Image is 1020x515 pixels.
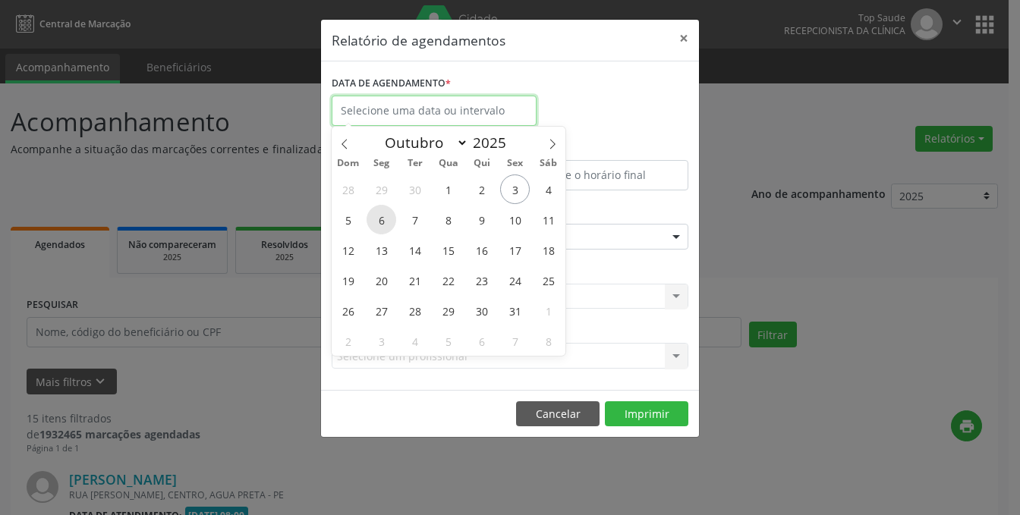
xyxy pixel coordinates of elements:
span: Qua [432,159,465,168]
span: Outubro 10, 2025 [500,205,530,234]
button: Imprimir [605,401,688,427]
select: Month [378,132,469,153]
span: Outubro 24, 2025 [500,265,530,295]
span: Novembro 4, 2025 [400,326,430,356]
span: Outubro 15, 2025 [433,235,463,265]
span: Outubro 30, 2025 [467,296,496,325]
span: Novembro 2, 2025 [333,326,363,356]
input: Year [468,133,518,152]
span: Sáb [532,159,565,168]
span: Outubro 9, 2025 [467,205,496,234]
span: Sex [499,159,532,168]
span: Outubro 22, 2025 [433,265,463,295]
label: ATÉ [514,137,688,160]
button: Close [669,20,699,57]
input: Selecione uma data ou intervalo [332,96,537,126]
span: Outubro 17, 2025 [500,235,530,265]
span: Outubro 25, 2025 [534,265,563,295]
span: Outubro 19, 2025 [333,265,363,295]
span: Novembro 3, 2025 [367,326,396,356]
span: Outubro 11, 2025 [534,205,563,234]
label: DATA DE AGENDAMENTO [332,72,451,96]
button: Cancelar [516,401,600,427]
input: Selecione o horário final [514,160,688,190]
span: Novembro 5, 2025 [433,326,463,356]
span: Dom [332,159,365,168]
span: Outubro 14, 2025 [400,235,430,265]
span: Setembro 30, 2025 [400,174,430,204]
span: Outubro 28, 2025 [400,296,430,325]
span: Outubro 7, 2025 [400,205,430,234]
span: Seg [365,159,398,168]
span: Outubro 2, 2025 [467,174,496,204]
span: Outubro 27, 2025 [367,296,396,325]
span: Outubro 29, 2025 [433,296,463,325]
span: Outubro 1, 2025 [433,174,463,204]
span: Novembro 6, 2025 [467,326,496,356]
span: Outubro 12, 2025 [333,235,363,265]
span: Outubro 21, 2025 [400,265,430,295]
span: Ter [398,159,432,168]
span: Outubro 5, 2025 [333,205,363,234]
span: Novembro 1, 2025 [534,296,563,325]
span: Outubro 16, 2025 [467,235,496,265]
span: Novembro 7, 2025 [500,326,530,356]
span: Outubro 3, 2025 [500,174,530,204]
span: Outubro 6, 2025 [367,205,396,234]
span: Qui [465,159,499,168]
span: Outubro 26, 2025 [333,296,363,325]
span: Outubro 18, 2025 [534,235,563,265]
span: Outubro 13, 2025 [367,235,396,265]
span: Novembro 8, 2025 [534,326,563,356]
span: Outubro 8, 2025 [433,205,463,234]
span: Outubro 31, 2025 [500,296,530,325]
span: Outubro 23, 2025 [467,265,496,295]
span: Setembro 28, 2025 [333,174,363,204]
span: Setembro 29, 2025 [367,174,396,204]
span: Outubro 20, 2025 [367,265,396,295]
h5: Relatório de agendamentos [332,30,505,50]
span: Outubro 4, 2025 [534,174,563,204]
